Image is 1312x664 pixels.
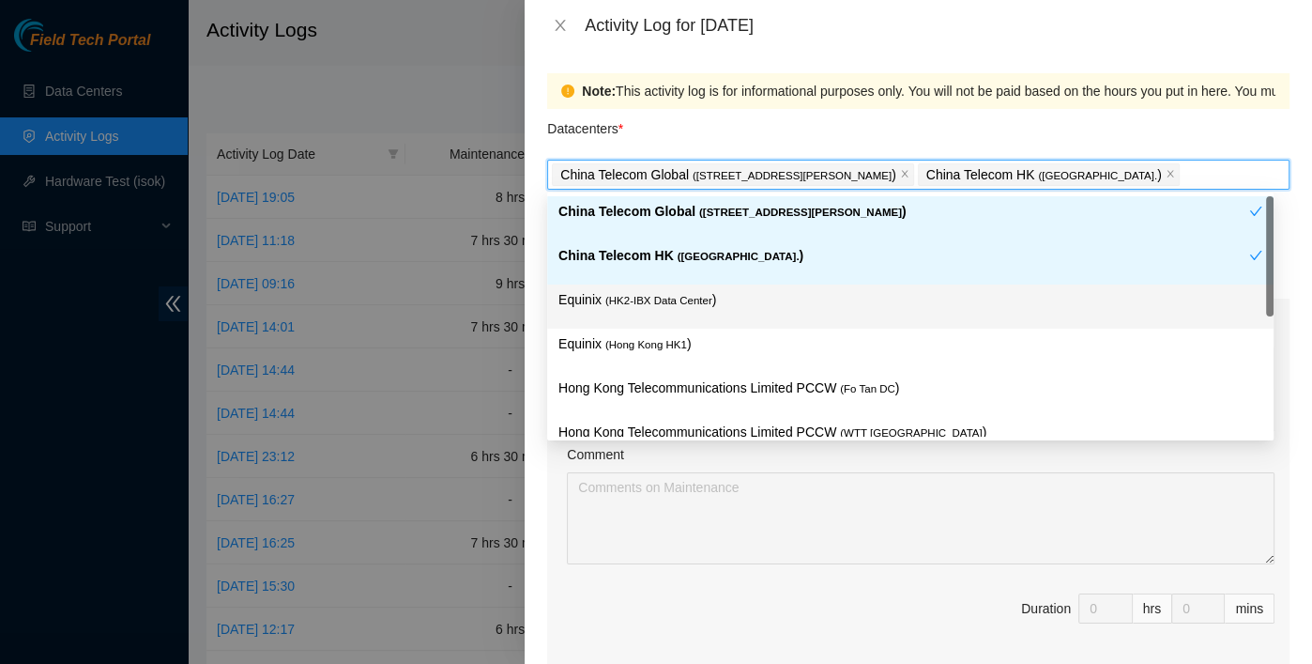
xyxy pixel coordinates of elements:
div: Duration [1021,598,1071,619]
span: ( [STREET_ADDRESS][PERSON_NAME] [699,207,902,218]
span: ( [GEOGRAPHIC_DATA]. [1038,170,1157,181]
span: exclamation-circle [561,85,574,98]
p: China Telecom HK ) [926,164,1162,186]
p: Hong Kong Telecommunications Limited PCCW ) [558,378,1262,399]
div: mins [1225,594,1274,624]
span: ( [STREET_ADDRESS][PERSON_NAME] [693,170,892,181]
p: Hong Kong Telecommunications Limited PCCW ) [558,422,1262,443]
span: check [1249,249,1262,262]
div: Activity Log for [DATE] [585,15,1289,36]
strong: Note: [582,81,616,101]
p: China Telecom Global ) [560,164,895,186]
span: ( Hong Kong HK1 [605,339,687,350]
span: ( Fo Tan DC [840,383,895,394]
div: hrs [1133,594,1172,624]
textarea: Comment [567,472,1274,564]
span: close [553,18,568,33]
span: close [900,169,909,180]
span: close [1166,169,1175,180]
p: Datacenters [547,109,623,139]
span: check [1249,205,1262,218]
p: Equinix ) [558,333,1262,355]
p: China Telecom HK ) [558,245,1249,267]
label: Comment [567,444,624,465]
span: ( WTT [GEOGRAPHIC_DATA] [840,427,982,439]
p: Equinix ) [558,289,1262,311]
span: ( [GEOGRAPHIC_DATA]. [678,251,800,262]
span: ( HK2-IBX Data Center [605,295,712,306]
button: Close [547,17,573,35]
p: China Telecom Global ) [558,201,1249,223]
